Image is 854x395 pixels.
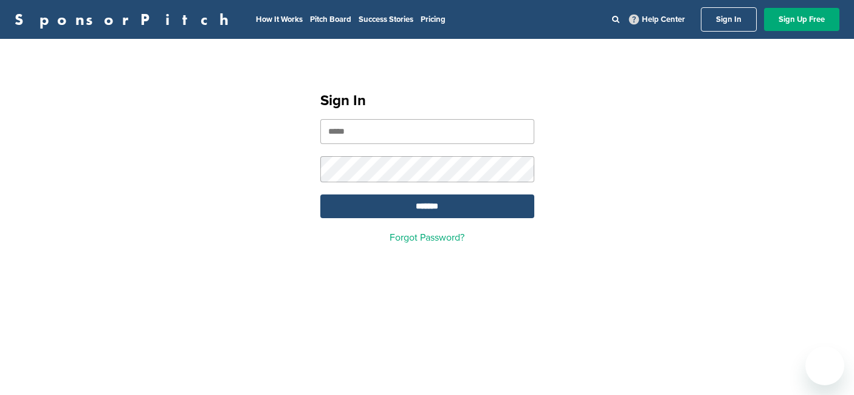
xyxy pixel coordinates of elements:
a: Sign In [701,7,757,32]
h1: Sign In [320,90,534,112]
a: Forgot Password? [390,232,464,244]
a: How It Works [256,15,303,24]
a: Success Stories [359,15,413,24]
a: Pricing [421,15,446,24]
a: SponsorPitch [15,12,236,27]
a: Pitch Board [310,15,351,24]
iframe: Button to launch messaging window [805,346,844,385]
a: Sign Up Free [764,8,839,31]
a: Help Center [627,12,687,27]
